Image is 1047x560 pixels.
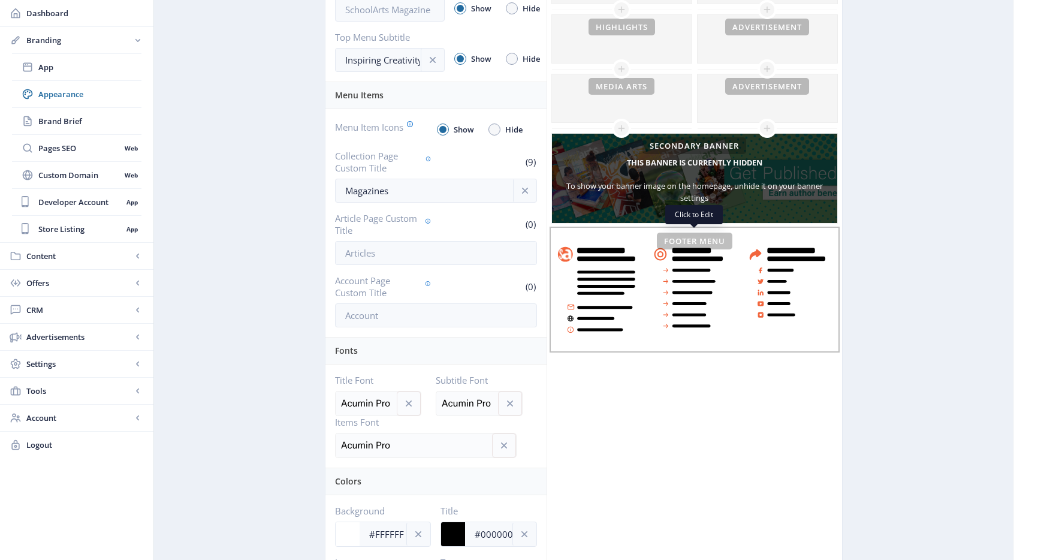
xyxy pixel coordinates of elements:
input: Articles [335,241,537,265]
span: Hide [518,52,540,66]
button: info [421,48,445,72]
span: Brand Brief [38,115,141,127]
span: Account [26,412,132,424]
nb-badge: App [122,196,141,208]
nb-icon: cancel search [498,439,510,451]
span: Appearance [38,88,141,100]
span: Branding [26,34,132,46]
nb-icon: info [412,528,424,540]
h5: This banner is currently hidden [627,153,762,172]
nb-icon: info [427,54,439,66]
input: Account [335,303,537,327]
span: CRM [26,304,132,316]
span: Hide [500,122,523,137]
span: Pages SEO [38,142,120,154]
span: Show [449,122,474,137]
span: Custom Domain [38,169,120,181]
label: Collection Page Custom Title [335,150,432,174]
label: Subtitle Font [436,374,518,386]
label: Account Page Custom Title [335,275,432,299]
span: (9) [524,156,537,168]
label: Title Font [335,374,417,386]
a: Developer AccountApp [12,189,141,215]
a: Custom DomainWeb [12,162,141,188]
label: Items Font [335,416,527,428]
nb-badge: Web [120,142,141,154]
span: Click to Edit [675,210,713,219]
nb-icon: info [518,528,530,540]
span: Show [466,52,491,66]
a: Store ListingApp [12,216,141,242]
span: Store Listing [38,223,122,235]
div: Colors [335,468,539,495]
span: Tools [26,385,132,397]
span: Logout [26,439,144,451]
nb-badge: App [122,223,141,235]
a: Pages SEOWeb [12,135,141,161]
input: Collections [335,179,537,203]
input: Type your subtitle here.. [335,48,445,72]
span: Advertisements [26,331,132,343]
nb-badge: Web [120,169,141,181]
img: acumin-pro.svg [331,393,436,414]
button: cancel search [492,433,516,457]
nb-icon: cancel search [504,398,516,410]
span: (0) [524,281,537,293]
button: info [406,522,430,546]
span: Settings [26,358,132,370]
label: Article Page Custom Title [335,212,432,236]
span: (0) [524,218,537,230]
label: Top Menu Subtitle [335,31,435,43]
label: Background [335,505,422,517]
a: Brand Brief [12,108,141,134]
span: Hide [518,1,540,16]
span: Content [26,250,132,262]
span: App [38,61,141,73]
span: Show [466,1,491,16]
label: Title [440,505,527,517]
a: App [12,54,141,80]
button: cancel search [397,392,421,416]
span: Offers [26,277,132,289]
div: Fonts [335,338,539,364]
button: cancel search [498,392,522,416]
span: Developer Account [38,196,122,208]
button: info [513,179,537,203]
label: Menu Item Icons [335,119,414,136]
nb-icon: cancel search [403,398,415,410]
img: acumin-pro.svg [331,435,436,456]
nb-icon: info [519,185,531,197]
button: info [512,522,536,546]
img: acumin-pro.svg [432,393,536,414]
div: Menu Items [335,82,539,109]
div: To show your banner image on the homepage, unhide it on your banner settings [552,180,837,204]
span: Dashboard [26,7,144,19]
a: Appearance [12,81,141,107]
